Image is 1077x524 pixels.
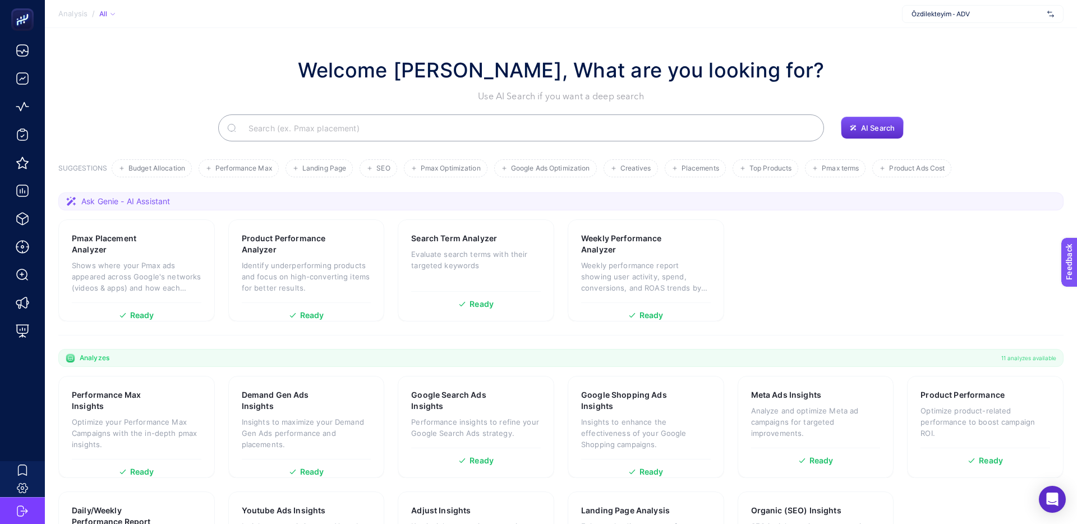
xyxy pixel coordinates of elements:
span: Ready [470,457,494,465]
a: Google Search Ads InsightsPerformance insights to refine your Google Search Ads strategy.Ready [398,376,554,478]
span: Feedback [7,3,43,12]
span: AI Search [861,123,895,132]
a: Meta Ads InsightsAnalyze and optimize Meta ad campaigns for targeted improvements.Ready [738,376,894,478]
h3: Adjust Insights [411,505,471,516]
span: Pmax terms [822,164,859,173]
h3: Product Performance [920,389,1005,401]
span: 11 analyzes available [1001,353,1056,362]
h3: Youtube Ads Insights [242,505,326,516]
span: Budget Allocation [128,164,185,173]
input: Search [240,112,815,144]
h3: Pmax Placement Analyzer [72,233,166,255]
span: Google Ads Optimization [511,164,590,173]
span: Ready [639,468,664,476]
h3: Product Performance Analyzer [242,233,337,255]
div: Open Intercom Messenger [1039,486,1066,513]
span: SEO [376,164,390,173]
span: Ask Genie - AI Assistant [81,196,170,207]
a: Product Performance AnalyzerIdentify underperforming products and focus on high-converting items ... [228,219,385,321]
span: Ready [809,457,834,465]
p: Insights to enhance the effectiveness of your Google Shopping campaigns. [581,416,711,450]
h1: Welcome [PERSON_NAME], What are you looking for? [298,55,825,85]
p: Optimize product-related performance to boost campaign ROI. [920,405,1050,439]
p: Identify underperforming products and focus on high-converting items for better results. [242,260,371,293]
p: Performance insights to refine your Google Search Ads strategy. [411,416,541,439]
a: Weekly Performance AnalyzerWeekly performance report showing user activity, spend, conversions, a... [568,219,724,321]
span: Creatives [620,164,651,173]
span: Analysis [58,10,88,19]
p: Optimize your Performance Max Campaigns with the in-depth pmax insights. [72,416,201,450]
span: Ready [130,311,154,319]
span: Ready [300,468,324,476]
a: Google Shopping Ads InsightsInsights to enhance the effectiveness of your Google Shopping campaig... [568,376,724,478]
p: Analyze and optimize Meta ad campaigns for targeted improvements. [751,405,881,439]
h3: SUGGESTIONS [58,164,107,177]
h3: Landing Page Analysis [581,505,670,516]
span: Ready [300,311,324,319]
h3: Google Search Ads Insights [411,389,506,412]
a: Performance Max InsightsOptimize your Performance Max Campaigns with the in-depth pmax insights.R... [58,376,215,478]
h3: Google Shopping Ads Insights [581,389,676,412]
span: Landing Page [302,164,346,173]
span: / [92,9,95,18]
span: Performance Max [215,164,272,173]
h3: Search Term Analyzer [411,233,497,244]
h3: Performance Max Insights [72,389,166,412]
p: Weekly performance report showing user activity, spend, conversions, and ROAS trends by week. [581,260,711,293]
a: Pmax Placement AnalyzerShows where your Pmax ads appeared across Google's networks (videos & apps... [58,219,215,321]
span: Özdilekteyim - ADV [912,10,1043,19]
span: Ready [470,300,494,308]
h3: Weekly Performance Analyzer [581,233,676,255]
span: Placements [682,164,719,173]
p: Evaluate search terms with their targeted keywords [411,249,541,271]
button: AI Search [841,117,904,139]
a: Product PerformanceOptimize product-related performance to boost campaign ROI.Ready [907,376,1064,478]
p: Insights to maximize your Demand Gen Ads performance and placements. [242,416,371,450]
span: Analyzes [80,353,109,362]
h3: Organic (SEO) Insights [751,505,841,516]
h3: Demand Gen Ads Insights [242,389,336,412]
img: svg%3e [1047,8,1054,20]
a: Search Term AnalyzerEvaluate search terms with their targeted keywordsReady [398,219,554,321]
span: Pmax Optimization [421,164,481,173]
p: Shows where your Pmax ads appeared across Google's networks (videos & apps) and how each placemen... [72,260,201,293]
span: Ready [979,457,1003,465]
span: Product Ads Cost [889,164,945,173]
div: All [99,10,115,19]
span: Ready [639,311,664,319]
p: Use AI Search if you want a deep search [298,90,825,103]
span: Ready [130,468,154,476]
h3: Meta Ads Insights [751,389,821,401]
a: Demand Gen Ads InsightsInsights to maximize your Demand Gen Ads performance and placements.Ready [228,376,385,478]
span: Top Products [749,164,791,173]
